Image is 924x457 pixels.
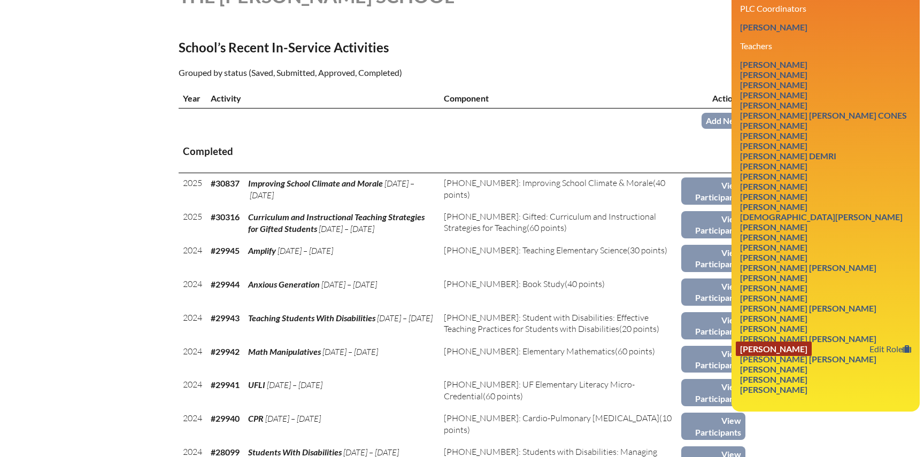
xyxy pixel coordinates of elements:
td: 2024 [179,342,206,375]
a: [PERSON_NAME] [736,57,812,72]
a: [PERSON_NAME] [736,78,812,92]
span: [DATE] – [DATE] [267,379,322,390]
th: Actions [681,88,745,109]
td: 2024 [179,308,206,342]
a: [PERSON_NAME] [PERSON_NAME] [736,331,881,346]
th: Component [440,88,681,109]
span: CPR [248,413,264,423]
a: [PERSON_NAME] [736,128,812,143]
a: [PERSON_NAME] [736,220,812,234]
a: [PERSON_NAME] [736,270,812,285]
a: [PERSON_NAME] [736,281,812,295]
span: [DATE] – [DATE] [265,413,321,424]
td: (60 points) [440,375,681,408]
a: [PERSON_NAME] [736,311,812,326]
h3: Completed [183,145,741,158]
span: Improving School Climate and Morale [248,178,383,188]
span: [PHONE_NUMBER]: UF Elementary Literacy Micro-Credential [444,379,635,401]
a: View Participants [681,177,745,205]
a: [PERSON_NAME] [736,169,812,183]
td: 2025 [179,173,206,207]
a: [PERSON_NAME] [736,98,812,112]
b: #30316 [211,212,240,222]
span: [DATE] – [DATE] [278,245,333,256]
span: [DATE] – [DATE] [322,346,378,357]
a: [PERSON_NAME] [736,189,812,204]
a: View Participants [681,211,745,238]
a: [PERSON_NAME] [PERSON_NAME] [736,260,881,275]
b: #29941 [211,379,240,390]
td: (20 points) [440,308,681,342]
td: (30 points) [440,241,681,274]
th: Activity [206,88,440,109]
span: [PHONE_NUMBER]: Student with Disabilities: Effective Teaching Practices for Students with Disabil... [444,312,649,334]
a: View Participants [681,379,745,406]
a: [PERSON_NAME] [736,240,812,254]
a: [PERSON_NAME] [PERSON_NAME] [736,301,881,315]
h3: PLC Coordinators [740,3,911,13]
a: [DEMOGRAPHIC_DATA][PERSON_NAME] [736,210,907,224]
a: View Participants [681,312,745,339]
a: View Participants [681,413,745,440]
a: [PERSON_NAME] [PERSON_NAME] Cones [PERSON_NAME] [736,108,915,133]
a: [PERSON_NAME] [736,291,812,305]
b: #29945 [211,245,240,255]
span: Curriculum and Instructional Teaching Strategies for Gifted Students [248,212,425,234]
span: UFLI [248,379,265,390]
a: Edit Role [865,342,915,356]
a: [PERSON_NAME] [736,362,812,376]
span: [PHONE_NUMBER]: Elementary Mathematics [444,346,615,357]
a: View Participants [681,278,745,306]
span: [PHONE_NUMBER]: Book Study [444,278,565,289]
span: [DATE] – [DATE] [321,279,377,290]
td: (40 points) [440,274,681,308]
a: [PERSON_NAME] [736,321,812,336]
h2: School’s Recent In-Service Activities [179,40,555,55]
td: (60 points) [440,207,681,241]
a: [PERSON_NAME] [736,382,812,397]
td: 2025 [179,207,206,241]
a: [PERSON_NAME] [736,199,812,214]
span: Anxious Generation [248,279,320,289]
a: [PERSON_NAME] [736,230,812,244]
b: #29942 [211,346,240,357]
td: (60 points) [440,342,681,375]
a: [PERSON_NAME] [736,372,812,386]
td: (40 points) [440,173,681,207]
a: [PERSON_NAME] [736,250,812,265]
p: Grouped by status (Saved, Submitted, Approved, Completed) [179,66,555,80]
td: 2024 [179,274,206,308]
span: [PHONE_NUMBER]: Cardio-Pulmonary [MEDICAL_DATA] [444,413,659,423]
span: [DATE] – [DATE] [377,313,433,323]
b: #30837 [211,178,240,188]
a: [PERSON_NAME] [736,88,812,102]
span: [PHONE_NUMBER]: Improving School Climate & Morale [444,177,653,188]
a: View Participants [681,346,745,373]
span: Math Manipulatives [248,346,321,357]
span: [PHONE_NUMBER]: Teaching Elementary Science [444,245,627,255]
td: 2024 [179,241,206,274]
a: [PERSON_NAME] [736,20,812,34]
td: (10 points) [440,408,681,442]
b: #29944 [211,279,240,289]
a: [PERSON_NAME] [PERSON_NAME] [736,352,881,366]
a: [PERSON_NAME] [736,67,812,82]
b: #28099 [211,447,240,457]
span: [DATE] – [DATE] [248,178,414,200]
a: [PERSON_NAME] [736,159,812,173]
a: [PERSON_NAME] [736,179,812,193]
td: 2024 [179,408,206,442]
b: #29940 [211,413,240,423]
span: [DATE] – [DATE] [319,223,374,234]
a: Add New [702,113,745,128]
a: [PERSON_NAME] [736,138,812,153]
span: Teaching Students With Disabilities [248,313,375,323]
b: #29943 [211,313,240,323]
a: [PERSON_NAME] [736,342,812,356]
span: Students With Disabilities [248,447,342,457]
td: 2024 [179,375,206,408]
th: Year [179,88,206,109]
span: Amplify [248,245,276,255]
a: View Participants [681,245,745,272]
h3: Teachers [740,41,911,51]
